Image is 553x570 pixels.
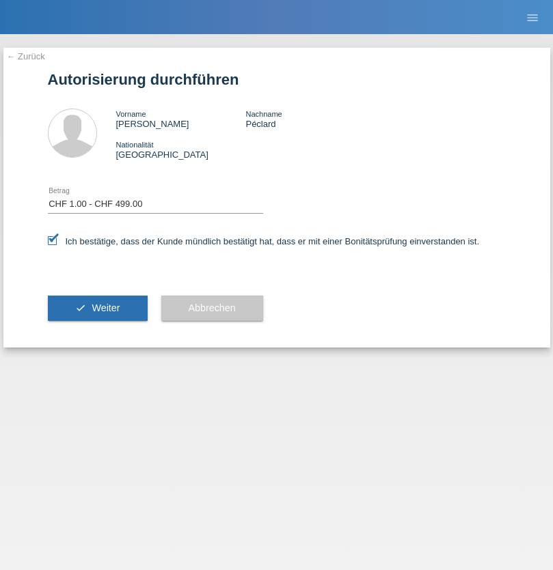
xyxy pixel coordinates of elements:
[92,302,120,313] span: Weiter
[75,302,86,313] i: check
[245,110,282,118] span: Nachname
[116,139,246,160] div: [GEOGRAPHIC_DATA]
[161,296,263,322] button: Abbrechen
[116,110,146,118] span: Vorname
[245,109,375,129] div: Péclard
[116,141,154,149] span: Nationalität
[116,109,246,129] div: [PERSON_NAME]
[189,302,236,313] span: Abbrechen
[48,296,148,322] button: check Weiter
[526,11,539,25] i: menu
[48,236,480,246] label: Ich bestätige, dass der Kunde mündlich bestätigt hat, dass er mit einer Bonitätsprüfung einversta...
[519,13,546,21] a: menu
[7,51,45,61] a: ← Zurück
[48,71,506,88] h1: Autorisierung durchführen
